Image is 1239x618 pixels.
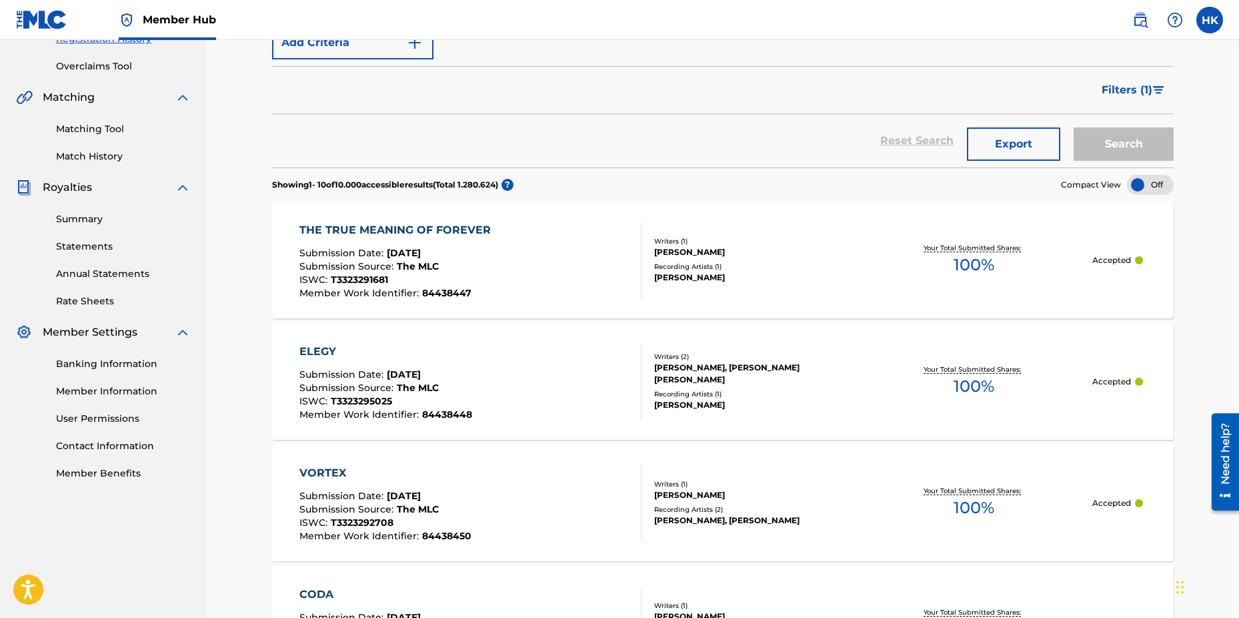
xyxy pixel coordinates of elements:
[654,389,856,399] div: Recording Artists ( 1 )
[654,352,856,362] div: Writers ( 2 )
[56,294,191,308] a: Rate Sheets
[1092,254,1131,266] p: Accepted
[299,408,422,420] span: Member Work Identifier :
[1127,7,1154,33] a: Public Search
[654,262,856,272] div: Recording Artists ( 1 )
[16,89,33,105] img: Matching
[1172,554,1239,618] div: Chat-widget
[299,344,472,360] div: ELEGY
[654,236,856,246] div: Writers ( 1 )
[397,382,439,394] span: The MLC
[397,503,439,515] span: The MLC
[1102,82,1152,98] span: Filters ( 1 )
[43,180,92,196] span: Royalties
[1167,12,1183,28] img: help
[56,212,191,226] a: Summary
[16,324,32,340] img: Member Settings
[387,368,421,380] span: [DATE]
[272,202,1174,318] a: THE TRUE MEANING OF FOREVERSubmission Date:[DATE]Submission Source:The MLCISWC:T3323291681Member ...
[1162,7,1188,33] div: Help
[654,246,856,258] div: [PERSON_NAME]
[654,362,856,386] div: [PERSON_NAME], [PERSON_NAME] [PERSON_NAME]
[299,395,331,407] span: ISWC :
[299,274,331,286] span: ISWC :
[1153,86,1164,94] img: filter
[56,439,191,453] a: Contact Information
[272,323,1174,440] a: ELEGYSubmission Date:[DATE]Submission Source:The MLCISWC:T3323295025Member Work Identifier:844384...
[1196,7,1223,33] div: User Menu
[1176,567,1184,607] div: Træk
[56,384,191,398] a: Member Information
[175,324,191,340] img: expand
[654,515,856,527] div: [PERSON_NAME], [PERSON_NAME]
[954,496,994,520] span: 100 %
[272,26,433,59] button: Add Criteria
[654,601,856,611] div: Writers ( 1 )
[56,467,191,481] a: Member Benefits
[331,274,388,286] span: T3323291681
[967,127,1060,161] button: Export
[1132,12,1148,28] img: search
[654,489,856,501] div: [PERSON_NAME]
[387,490,421,502] span: [DATE]
[299,530,422,542] span: Member Work Identifier :
[654,505,856,515] div: Recording Artists ( 2 )
[175,89,191,105] img: expand
[1061,179,1121,191] span: Compact View
[924,486,1024,496] p: Your Total Submitted Shares:
[56,357,191,371] a: Banking Information
[422,408,472,420] span: 84438448
[272,444,1174,561] a: VORTEXSubmission Date:[DATE]Submission Source:The MLCISWC:T3323292708Member Work Identifier:84438...
[143,12,216,27] span: Member Hub
[1172,554,1239,618] iframe: Chat Widget
[56,412,191,426] a: User Permissions
[56,122,191,136] a: Matching Tool
[299,222,497,238] div: THE TRUE MEANING OF FOREVER
[56,267,191,281] a: Annual Statements
[299,517,331,529] span: ISWC :
[501,179,513,191] span: ?
[175,180,191,196] img: expand
[654,399,856,411] div: [PERSON_NAME]
[299,247,387,259] span: Submission Date :
[331,395,392,407] span: T3323295025
[272,179,498,191] p: Showing 1 - 10 of 10.000 accessible results (Total 1.280.624 )
[954,374,994,398] span: 100 %
[56,240,191,254] a: Statements
[1094,73,1174,107] button: Filters (1)
[43,324,137,340] span: Member Settings
[299,587,472,603] div: CODA
[407,35,423,51] img: 9d2ae6d4665cec9f34b9.svg
[299,503,397,515] span: Submission Source :
[299,260,397,272] span: Submission Source :
[924,243,1024,253] p: Your Total Submitted Shares:
[299,490,387,502] span: Submission Date :
[422,287,471,299] span: 84438447
[654,479,856,489] div: Writers ( 1 )
[299,368,387,380] span: Submission Date :
[954,253,994,277] span: 100 %
[387,247,421,259] span: [DATE]
[1092,376,1131,388] p: Accepted
[16,10,67,29] img: MLC Logo
[43,89,95,105] span: Matching
[16,180,32,196] img: Royalties
[654,272,856,284] div: [PERSON_NAME]
[299,382,397,394] span: Submission Source :
[119,12,135,28] img: Top Rightsholder
[397,260,439,272] span: The MLC
[56,59,191,73] a: Overclaims Tool
[299,465,471,481] div: VORTEX
[924,364,1024,374] p: Your Total Submitted Shares:
[299,287,422,299] span: Member Work Identifier :
[422,530,471,542] span: 84438450
[1202,408,1239,515] iframe: Resource Center
[924,607,1024,617] p: Your Total Submitted Shares:
[1092,497,1131,509] p: Accepted
[331,517,393,529] span: T3323292708
[56,149,191,164] a: Match History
